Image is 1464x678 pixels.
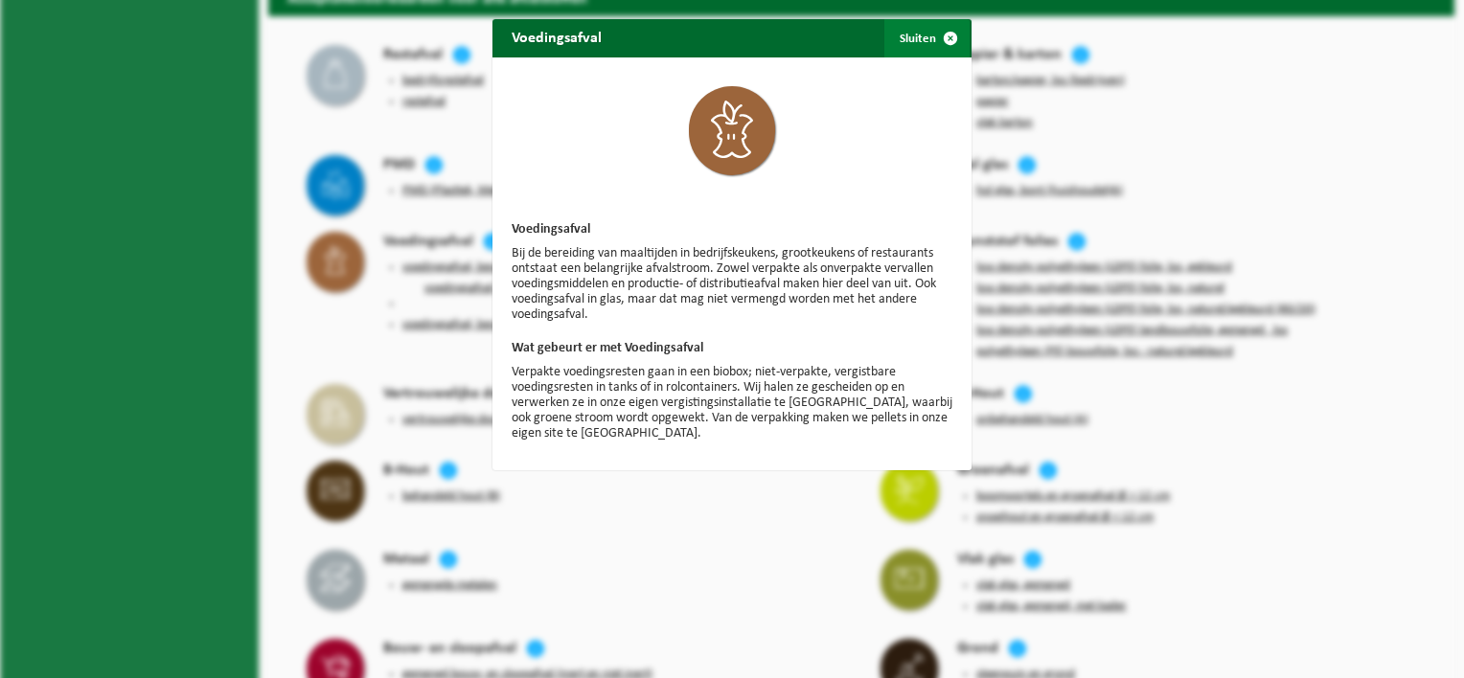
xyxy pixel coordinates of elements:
h3: Wat gebeurt er met Voedingsafval [512,342,952,355]
h2: Voedingsafval [492,19,621,56]
h3: Voedingsafval [512,223,952,237]
p: Bij de bereiding van maaltijden in bedrijfskeukens, grootkeukens of restaurants ontstaat een bela... [512,246,952,323]
p: Verpakte voedingsresten gaan in een biobox; niet-verpakte, vergistbare voedingsresten in tanks of... [512,365,952,441]
button: Sluiten [884,19,970,57]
